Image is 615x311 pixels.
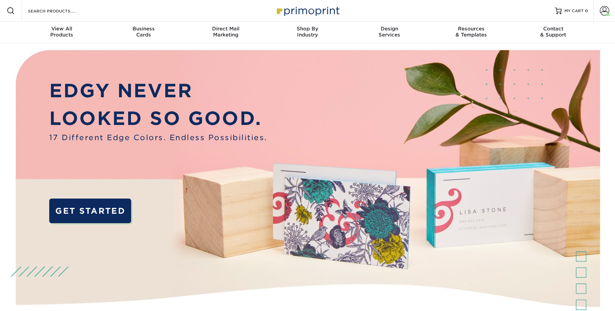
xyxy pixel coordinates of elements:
span: 17 Different Edge Colors. Endless Possibilities. [49,132,267,143]
div: & Templates [430,26,512,38]
p: EDGY NEVER [49,77,267,104]
a: Shop ByIndustry [267,22,349,43]
span: Shop By [267,26,349,32]
span: View All [21,26,103,32]
a: DesignServices [348,22,430,43]
a: View AllProducts [21,22,103,43]
a: Resources& Templates [430,22,512,43]
a: BusinessCards [103,22,185,43]
span: Design [348,26,430,32]
div: Industry [267,26,349,38]
input: SEARCH PRODUCTS..... [27,7,93,15]
span: Direct Mail [185,26,267,32]
span: MY CART [564,8,584,14]
a: GET STARTED [49,199,131,223]
a: Direct MailMarketing [185,22,267,43]
div: Cards [103,26,185,38]
span: 0 [585,8,588,13]
div: & Support [512,26,594,38]
div: Products [21,26,103,38]
span: Contact [512,26,594,32]
div: Services [348,26,430,38]
p: LOOKED SO GOOD. [49,104,267,132]
img: Primoprint [274,3,341,18]
a: Contact& Support [512,22,594,43]
span: Resources [430,26,512,32]
div: Marketing [185,26,267,38]
span: Business [103,26,185,32]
